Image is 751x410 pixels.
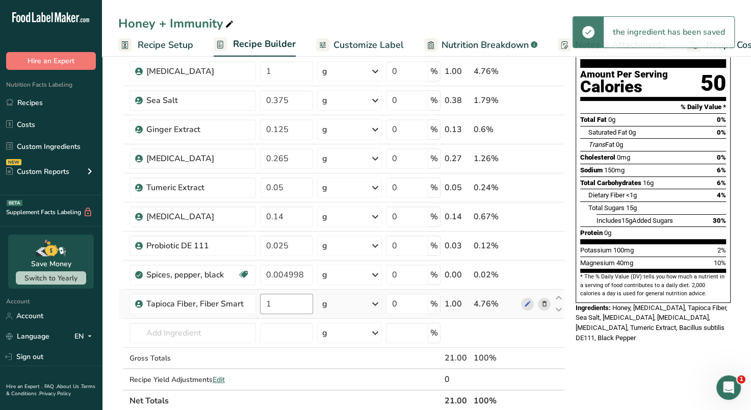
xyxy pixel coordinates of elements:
[616,141,623,148] span: 0g
[580,229,603,237] span: Protein
[445,269,470,281] div: 0.00
[146,94,250,107] div: Sea Salt
[576,304,728,342] span: Honey, [MEDICAL_DATA], Tapioca Fiber, Sea Salt, [MEDICAL_DATA], [MEDICAL_DATA], [MEDICAL_DATA], T...
[737,375,745,383] span: 1
[146,65,250,78] div: [MEDICAL_DATA]
[322,152,327,165] div: g
[608,116,615,123] span: 0g
[629,129,636,136] span: 0g
[322,298,327,310] div: g
[214,33,296,57] a: Recipe Builder
[7,200,22,206] div: BETA
[597,217,673,224] span: Includes Added Sugars
[6,159,21,165] div: NEW
[146,182,250,194] div: Tumeric Extract
[474,211,517,223] div: 0.67%
[588,141,614,148] span: Fat
[322,65,327,78] div: g
[604,17,734,47] div: the ingredient has been saved
[130,323,256,343] input: Add Ingredient
[146,240,250,252] div: Probiotic DE 111
[580,153,615,161] span: Cholesterol
[717,116,726,123] span: 0%
[474,123,517,136] div: 0.6%
[322,182,327,194] div: g
[16,271,86,285] button: Switch to Yearly
[31,259,71,269] div: Save Money
[445,373,470,386] div: 0
[6,166,69,177] div: Custom Reports
[445,65,470,78] div: 1.00
[322,269,327,281] div: g
[445,240,470,252] div: 0.03
[213,375,225,385] span: Edit
[322,94,327,107] div: g
[445,352,470,364] div: 21.00
[39,390,71,397] a: Privacy Policy
[604,229,611,237] span: 0g
[713,217,726,224] span: 30%
[717,129,726,136] span: 0%
[146,269,238,281] div: Spices, pepper, black
[474,65,517,78] div: 4.76%
[474,152,517,165] div: 1.26%
[621,217,632,224] span: 15g
[580,259,615,267] span: Magnesium
[118,14,236,33] div: Honey + Immunity
[717,179,726,187] span: 6%
[588,191,625,199] span: Dietary Fiber
[445,152,470,165] div: 0.27
[580,101,726,113] section: % Daily Value *
[44,383,57,390] a: FAQ .
[6,52,96,70] button: Hire an Expert
[74,330,96,343] div: EN
[714,259,726,267] span: 10%
[445,94,470,107] div: 0.38
[322,123,327,136] div: g
[130,374,256,385] div: Recipe Yield Adjustments
[445,298,470,310] div: 1.00
[717,153,726,161] span: 0%
[717,166,726,174] span: 6%
[146,123,250,136] div: Ginger Extract
[588,204,625,212] span: Total Sugars
[24,273,77,283] span: Switch to Yearly
[474,298,517,310] div: 4.76%
[604,166,625,174] span: 150mg
[57,383,81,390] a: About Us .
[617,153,630,161] span: 0mg
[580,116,607,123] span: Total Fat
[445,123,470,136] div: 0.13
[233,37,296,51] span: Recipe Builder
[474,94,517,107] div: 1.79%
[442,38,529,52] span: Nutrition Breakdown
[6,327,49,345] a: Language
[118,34,193,57] a: Recipe Setup
[580,166,603,174] span: Sodium
[613,246,634,254] span: 100mg
[445,182,470,194] div: 0.05
[316,34,404,57] a: Customize Label
[6,383,95,397] a: Terms & Conditions .
[580,246,612,254] span: Potassium
[474,240,517,252] div: 0.12%
[146,152,250,165] div: [MEDICAL_DATA]
[146,298,250,310] div: Tapioca Fiber, Fiber Smart
[580,80,668,94] div: Calories
[717,191,726,199] span: 4%
[717,246,726,254] span: 2%
[333,38,404,52] span: Customize Label
[643,179,654,187] span: 16g
[138,38,193,52] span: Recipe Setup
[558,34,666,57] a: Notes & Attachments
[626,191,637,199] span: <1g
[322,211,327,223] div: g
[474,269,517,281] div: 0.02%
[146,211,250,223] div: [MEDICAL_DATA]
[6,383,42,390] a: Hire an Expert .
[580,70,668,80] div: Amount Per Serving
[588,129,627,136] span: Saturated Fat
[130,353,256,364] div: Gross Totals
[424,34,537,57] a: Nutrition Breakdown
[580,179,641,187] span: Total Carbohydrates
